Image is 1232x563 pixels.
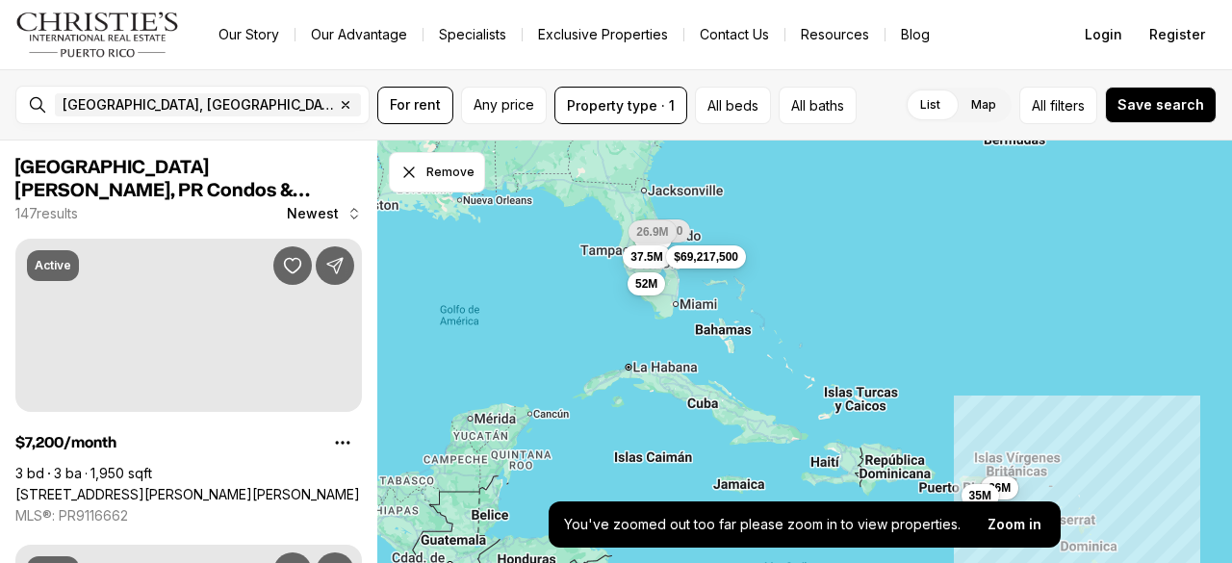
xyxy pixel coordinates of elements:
span: 26.9M [636,224,668,240]
button: Dismiss drawing [389,152,485,192]
button: Contact Us [684,21,784,48]
button: Allfilters [1019,87,1097,124]
span: Login [1085,27,1122,42]
img: logo [15,12,180,58]
p: Active [35,258,71,273]
span: $69,217,500 [674,249,738,265]
button: Property type · 1 [554,87,687,124]
p: You've zoomed out too far please zoom in to view properties. [564,517,961,532]
button: Save search [1105,87,1217,123]
button: 37.5M [623,245,670,269]
span: Save search [1117,97,1204,113]
a: 5 CARRION COURT #4, SAN JUAN PR, 00911 [15,486,360,503]
a: Specialists [423,21,522,48]
a: Resources [785,21,885,48]
button: Property options [323,423,362,462]
a: Blog [885,21,945,48]
button: $69,217,500 [666,245,746,269]
span: Register [1149,27,1205,42]
span: Any price [474,97,534,113]
button: Register [1138,15,1217,54]
button: All beds [695,87,771,124]
p: 147 results [15,206,78,221]
span: All [1032,95,1046,115]
span: 37.5M [630,249,662,265]
button: All baths [779,87,857,124]
span: For rent [390,97,441,113]
label: List [905,88,956,122]
span: [GEOGRAPHIC_DATA], [GEOGRAPHIC_DATA], [GEOGRAPHIC_DATA] [63,97,334,113]
button: Save Property: 5 CARRION COURT #4 [273,246,312,285]
a: Our Advantage [295,21,423,48]
button: Share Property [316,246,354,285]
span: 52M [635,276,657,292]
button: 26.9M [629,220,676,243]
button: Any price [461,87,547,124]
label: Map [956,88,1012,122]
button: Newest [275,194,373,233]
button: Login [1073,15,1134,54]
span: [GEOGRAPHIC_DATA][PERSON_NAME], PR Condos & Apartments for Rent [15,158,310,223]
button: For rent [377,87,453,124]
a: Exclusive Properties [523,21,683,48]
span: filters [1050,95,1085,115]
span: Newest [287,206,339,221]
button: 52M [628,272,665,295]
a: Our Story [203,21,295,48]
